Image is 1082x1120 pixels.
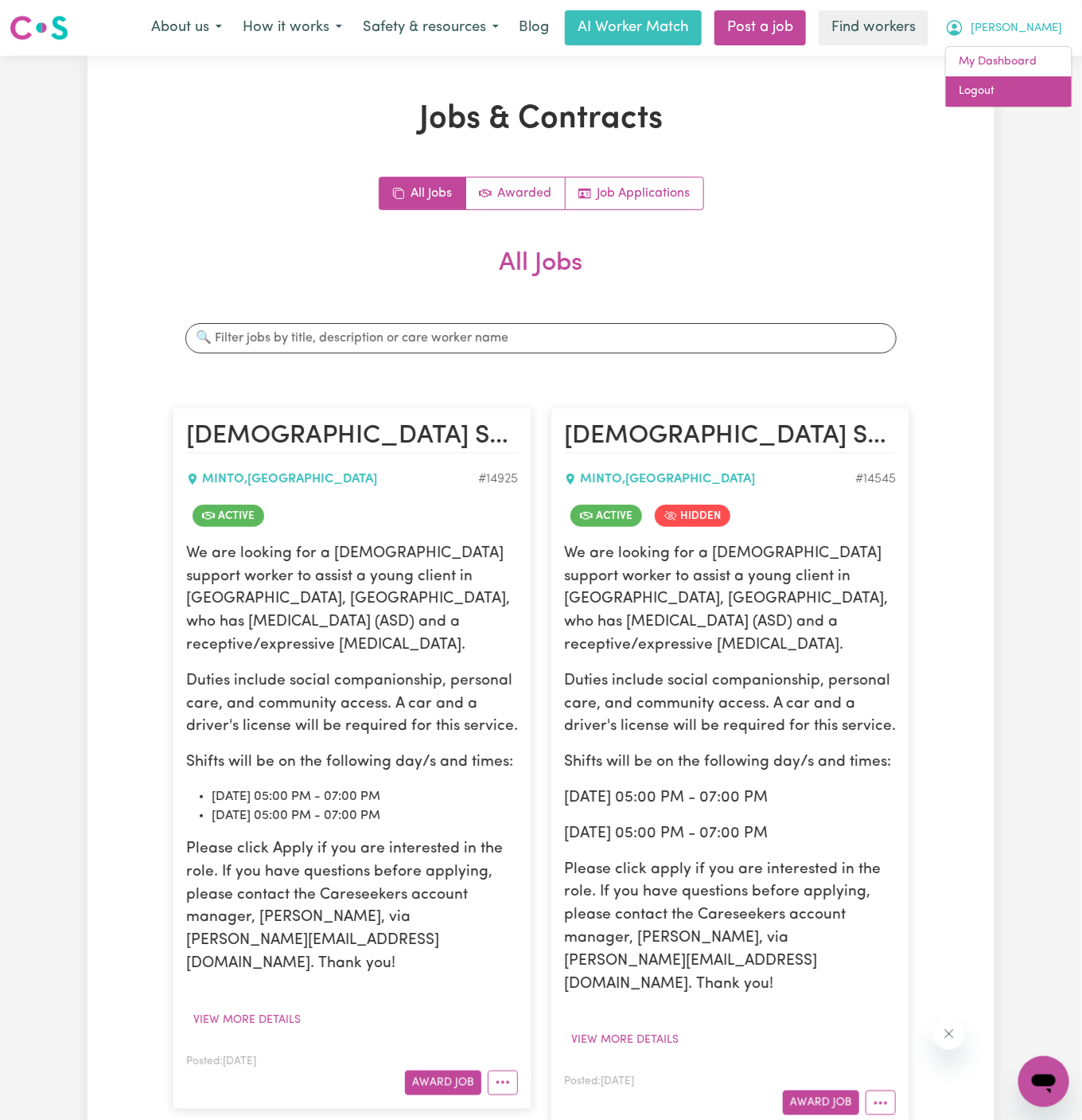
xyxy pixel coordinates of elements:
button: View more details [564,1028,686,1052]
p: [DATE] 05:00 PM - 07:00 PM [564,823,896,846]
div: MINTO , [GEOGRAPHIC_DATA] [186,470,478,489]
span: Posted: [DATE] [564,1076,634,1087]
span: Job is active [570,505,642,527]
button: Award Job [783,1091,859,1115]
div: MINTO , [GEOGRAPHIC_DATA] [564,470,855,489]
p: We are looking for a [DEMOGRAPHIC_DATA] support worker to assist a young client in [GEOGRAPHIC_DA... [186,543,518,658]
span: Job is hidden [655,505,730,527]
iframe: Button to launch messaging window [1018,1056,1069,1107]
span: Posted: [DATE] [186,1056,256,1067]
a: AI Worker Match [565,10,702,45]
li: [DATE] 05:00 PM - 07:00 PM [212,787,518,806]
a: My Dashboard [946,47,1072,77]
span: Job is active [193,505,264,527]
p: We are looking for a [DEMOGRAPHIC_DATA] support worker to assist a young client in [GEOGRAPHIC_DA... [564,543,896,658]
button: More options [488,1071,518,1095]
div: Job ID #14925 [478,470,518,489]
button: Award Job [405,1071,481,1095]
button: My Account [935,11,1072,45]
button: About us [141,11,232,45]
button: Safety & resources [352,11,509,45]
div: My Account [945,46,1072,107]
a: All jobs [379,178,466,209]
p: Duties include social companionship, personal care, and community access. A car and a driver's li... [186,670,518,739]
a: Careseekers logo [10,10,68,46]
p: Duties include social companionship, personal care, and community access. A car and a driver's li... [564,670,896,739]
p: [DATE] 05:00 PM - 07:00 PM [564,787,896,810]
a: Post a job [714,10,806,45]
a: Active jobs [466,178,566,209]
p: Please click Apply if you are interested in the role. If you have questions before applying, plea... [186,838,518,976]
a: Job applications [566,178,703,209]
iframe: Close message [933,1018,965,1050]
h2: Female Support Worker Needed In Minto, NSW [564,421,896,453]
h2: Female Support Worker Needed In Minto, NSW [186,421,518,453]
p: Shifts will be on the following day/s and times: [186,751,518,775]
div: Job ID #14545 [855,470,896,489]
h2: All Jobs [173,248,909,304]
button: How it works [232,11,352,45]
h1: Jobs & Contracts [173,100,909,139]
input: 🔍 Filter jobs by title, description or care worker name [185,323,897,353]
p: Shifts will be on the following day/s and times: [564,751,896,775]
a: Blog [509,10,559,45]
a: Logout [946,76,1072,107]
button: View more details [186,1008,308,1032]
p: Please click apply if you are interested in the role. If you have questions before applying, plea... [564,859,896,997]
img: Careseekers logo [10,14,68,42]
span: [PERSON_NAME] [971,20,1062,37]
span: Need any help? [10,11,96,24]
a: Find workers [819,10,928,45]
li: [DATE] 05:00 PM - 07:00 PM [212,806,518,825]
